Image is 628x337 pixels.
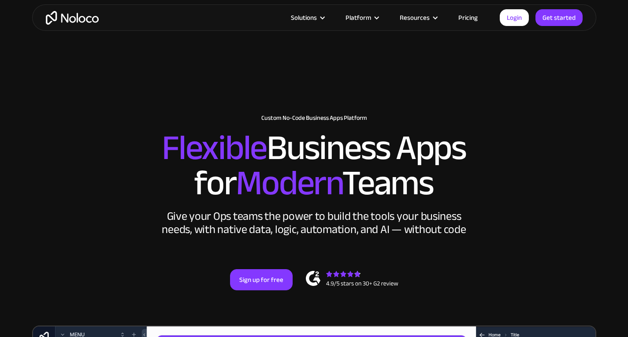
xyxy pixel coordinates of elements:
[500,9,529,26] a: Login
[160,210,468,236] div: Give your Ops teams the power to build the tools your business needs, with native data, logic, au...
[230,269,293,290] a: Sign up for free
[46,11,99,25] a: home
[291,12,317,23] div: Solutions
[389,12,447,23] div: Resources
[41,115,587,122] h1: Custom No-Code Business Apps Platform
[236,150,342,216] span: Modern
[334,12,389,23] div: Platform
[280,12,334,23] div: Solutions
[346,12,371,23] div: Platform
[535,9,583,26] a: Get started
[447,12,489,23] a: Pricing
[41,130,587,201] h2: Business Apps for Teams
[162,115,267,181] span: Flexible
[400,12,430,23] div: Resources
